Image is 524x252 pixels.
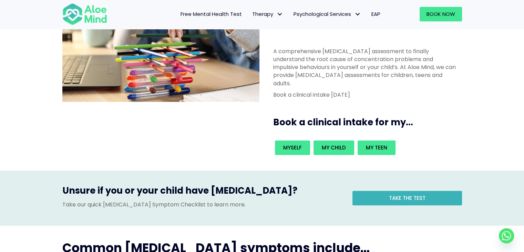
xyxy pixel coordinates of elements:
[247,7,288,21] a: TherapyTherapy: submenu
[62,3,107,26] img: Aloe mind Logo
[273,47,458,87] p: A comprehensive [MEDICAL_DATA] assessment to finally understand the root cause of concentration p...
[62,201,342,209] p: Take our quick [MEDICAL_DATA] Symptom Checklist to learn more.
[314,140,354,155] a: My child
[283,144,302,151] span: Myself
[294,10,361,18] span: Psychological Services
[273,139,458,157] div: Book an intake for my...
[62,184,342,200] h3: Unsure if you or your child have [MEDICAL_DATA]?
[288,7,366,21] a: Psychological ServicesPsychological Services: submenu
[420,7,462,21] a: Book Now
[358,140,395,155] a: My teen
[322,144,346,151] span: My child
[175,7,247,21] a: Free Mental Health Test
[352,191,462,205] a: Take the test
[273,116,465,128] h3: Book a clinical intake for my...
[366,7,386,21] a: EAP
[116,7,386,21] nav: Menu
[371,10,380,18] span: EAP
[252,10,283,18] span: Therapy
[427,10,455,18] span: Book Now
[353,9,363,19] span: Psychological Services: submenu
[275,140,310,155] a: Myself
[275,9,285,19] span: Therapy: submenu
[389,194,425,202] span: Take the test
[181,10,242,18] span: Free Mental Health Test
[499,228,514,243] a: Whatsapp
[366,144,387,151] span: My teen
[273,91,458,99] p: Book a clinical intake [DATE]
